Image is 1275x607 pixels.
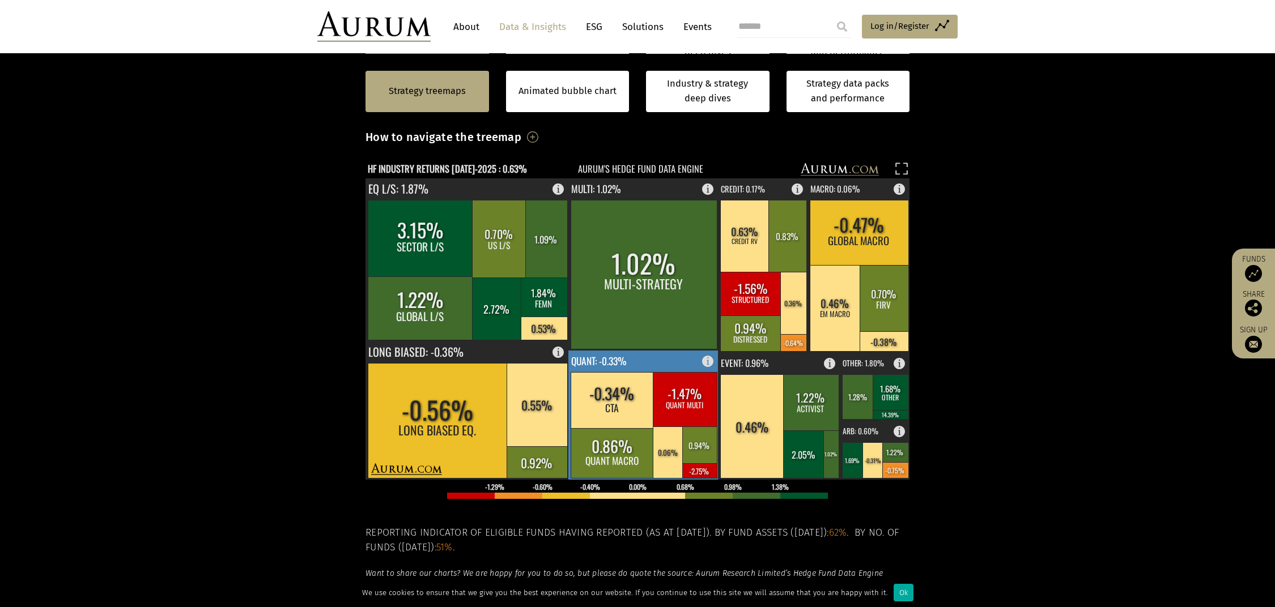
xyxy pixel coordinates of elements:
[862,15,958,39] a: Log in/Register
[1245,265,1262,282] img: Access Funds
[1238,290,1269,317] div: Share
[436,541,453,553] span: 51%
[494,16,572,37] a: Data & Insights
[678,16,712,37] a: Events
[1238,325,1269,353] a: Sign up
[448,16,485,37] a: About
[1245,300,1262,317] img: Share this post
[389,84,466,99] a: Strategy treemaps
[894,584,913,601] div: Ok
[518,84,617,99] a: Animated bubble chart
[365,127,521,147] h3: How to navigate the treemap
[831,15,853,38] input: Submit
[1245,336,1262,353] img: Sign up to our newsletter
[317,11,431,42] img: Aurum
[365,525,909,555] h5: Reporting indicator of eligible funds having reported (as at [DATE]). By fund assets ([DATE]): . ...
[365,568,883,578] em: Want to share our charts? We are happy for you to do so, but please do quote the source: Aurum Re...
[617,16,669,37] a: Solutions
[829,527,847,538] span: 62%
[1238,254,1269,282] a: Funds
[787,71,910,112] a: Strategy data packs and performance
[870,19,929,33] span: Log in/Register
[580,16,608,37] a: ESG
[646,71,770,112] a: Industry & strategy deep dives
